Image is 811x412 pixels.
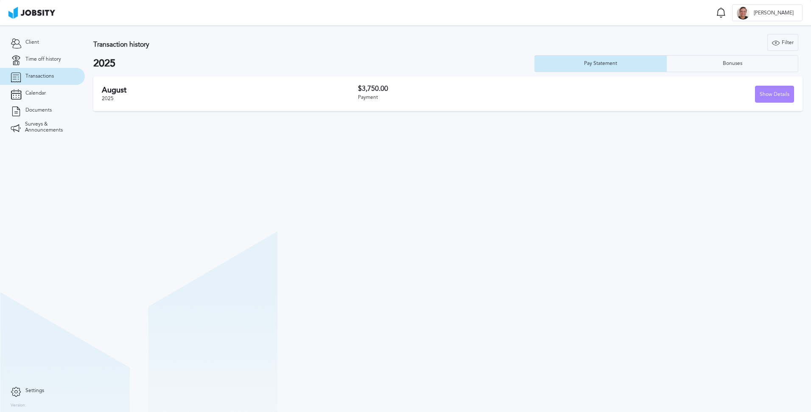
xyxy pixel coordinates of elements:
button: Bonuses [666,55,798,72]
div: J [737,7,749,20]
label: Version: [11,403,26,408]
span: Surveys & Announcements [25,121,74,133]
div: Pay Statement [580,61,621,67]
span: Client [25,39,39,45]
button: J[PERSON_NAME] [732,4,803,21]
span: Calendar [25,90,46,96]
div: Filter [768,34,798,51]
h3: $3,750.00 [358,85,576,92]
div: Payment [358,95,576,101]
span: Time off history [25,56,61,62]
span: Settings [25,388,44,394]
h2: August [102,86,358,95]
span: [PERSON_NAME] [749,10,798,16]
h3: Transaction history [93,41,479,48]
span: Transactions [25,73,54,79]
span: Documents [25,107,52,113]
button: Filter [767,34,798,51]
h2: 2025 [93,58,534,70]
button: Show Details [755,86,794,103]
span: 2025 [102,95,114,101]
button: Pay Statement [534,55,666,72]
img: ab4bad089aa723f57921c736e9817d99.png [8,7,55,19]
div: Bonuses [719,61,747,67]
div: Show Details [755,86,794,103]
